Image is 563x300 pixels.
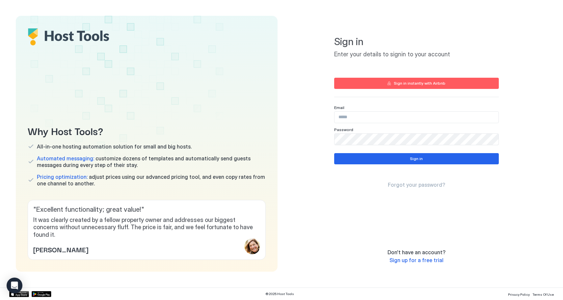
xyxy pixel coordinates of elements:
span: Why Host Tools? [28,123,266,138]
a: Privacy Policy [508,290,530,297]
a: Sign up for a free trial [389,257,443,264]
button: Sign in [334,153,499,164]
span: Email [334,105,344,110]
a: Forgot your password? [388,181,445,188]
div: Sign in [410,156,423,162]
a: App Store [9,291,29,297]
button: Sign in instantly with Airbnb [334,78,499,89]
div: Open Intercom Messenger [7,278,22,293]
span: Terms Of Use [532,292,554,296]
span: customize dozens of templates and automatically send guests messages during every step of their s... [37,155,266,168]
span: © 2025 Host Tools [265,292,294,296]
a: Google Play Store [32,291,51,297]
span: Pricing optimization: [37,174,88,180]
span: Sign up for a free trial [389,257,443,263]
a: Terms Of Use [532,290,554,297]
div: profile [244,238,260,254]
span: adjust prices using our advanced pricing tool, and even copy rates from one channel to another. [37,174,266,187]
span: It was clearly created by a fellow property owner and addresses our biggest concerns without unne... [33,216,260,239]
input: Input Field [335,112,498,123]
span: [PERSON_NAME] [33,244,88,254]
span: Enter your details to signin to your account [334,51,499,58]
div: Sign in instantly with Airbnb [394,80,445,86]
span: Automated messaging: [37,155,94,162]
input: Input Field [335,134,498,145]
span: " Excellent functionality; great value! " [33,205,260,214]
span: Sign in [334,36,499,48]
span: Privacy Policy [508,292,530,296]
span: All-in-one hosting automation solution for small and big hosts. [37,143,192,150]
span: Don't have an account? [388,249,445,256]
span: Password [334,127,353,132]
